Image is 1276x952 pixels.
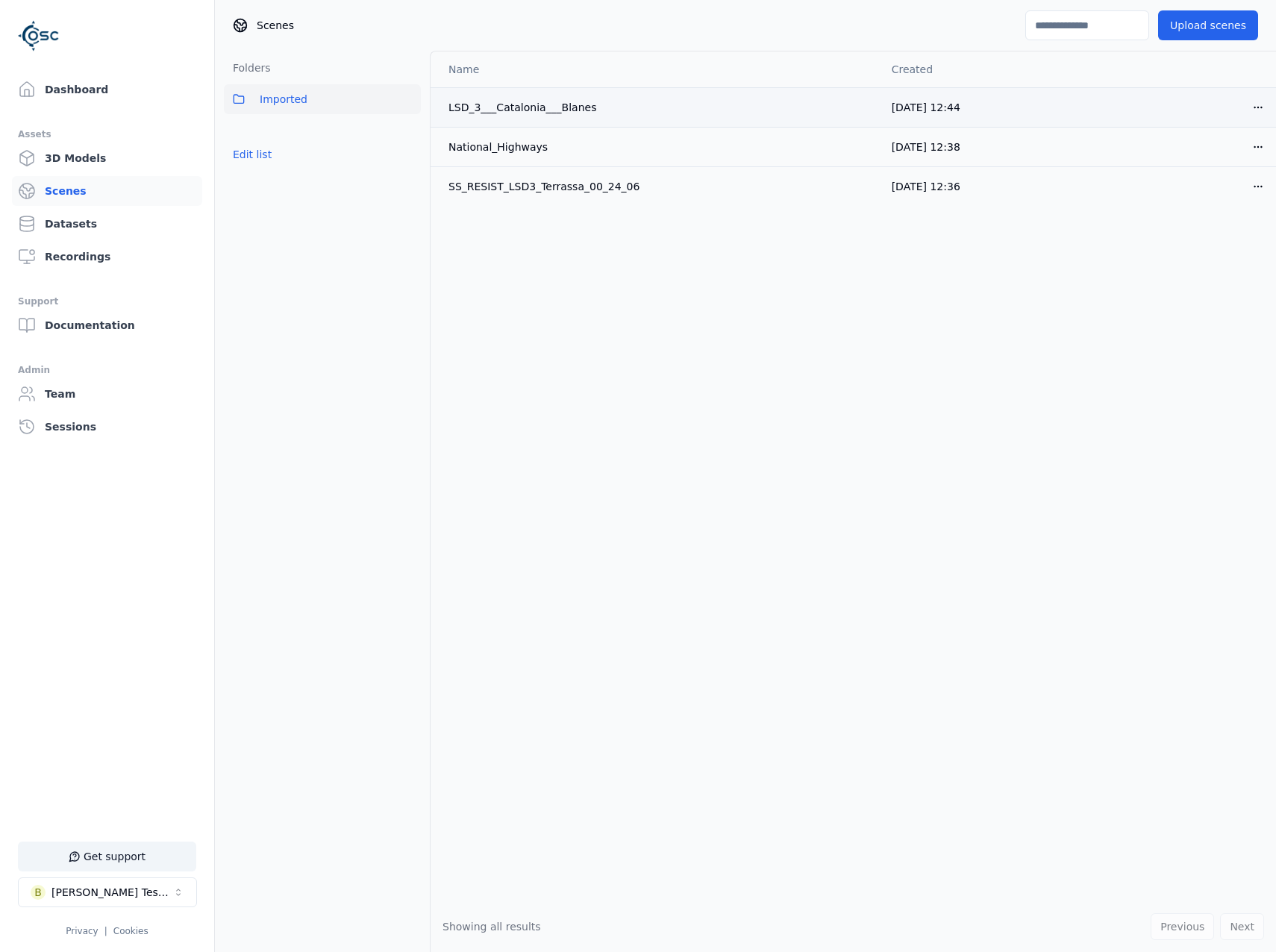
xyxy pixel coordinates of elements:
span: Imported [260,90,307,108]
button: Imported [224,84,421,114]
a: Scenes [12,176,202,206]
div: SS_RESIST_LSD3_Terrassa_00_24_06 [448,179,783,194]
div: Assets [18,125,196,143]
button: Upload scenes [1158,10,1258,40]
div: National_Highways [448,140,783,154]
th: Created [880,51,1240,87]
div: LSD_3___Catalonia___Blanes [448,100,783,115]
span: Showing all results [442,921,541,933]
span: [DATE] 12:44 [892,101,960,113]
span: Scenes [257,18,294,33]
div: [PERSON_NAME] Testspace [51,885,172,900]
a: Datasets [12,209,202,239]
a: Dashboard [12,75,202,104]
span: [DATE] 12:36 [892,181,960,192]
a: Documentation [12,310,202,340]
span: [DATE] 12:38 [892,141,960,153]
div: Admin [18,361,196,379]
button: Edit list [224,141,281,168]
div: B [31,885,46,900]
a: Privacy [66,926,98,936]
button: Get support [18,842,196,871]
span: | [104,926,107,936]
a: 3D Models [12,143,202,173]
a: Sessions [12,412,202,442]
img: Logo [18,15,60,57]
a: Team [12,379,202,409]
button: Select a workspace [18,877,197,907]
th: Name [431,51,880,87]
a: Recordings [12,242,202,272]
h3: Folders [224,60,271,75]
div: Support [18,292,196,310]
a: Cookies [113,926,148,936]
